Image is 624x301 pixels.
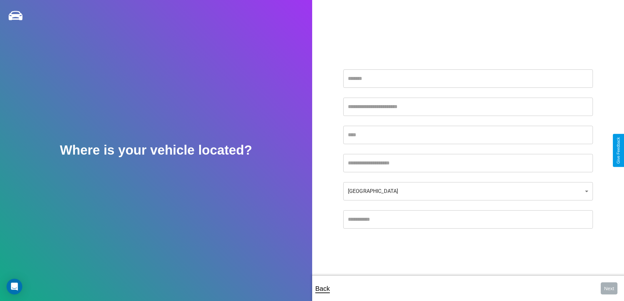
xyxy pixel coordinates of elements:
[343,182,593,200] div: [GEOGRAPHIC_DATA]
[60,143,252,158] h2: Where is your vehicle located?
[616,137,621,164] div: Give Feedback
[601,282,617,294] button: Next
[315,283,330,294] p: Back
[7,279,22,294] div: Open Intercom Messenger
